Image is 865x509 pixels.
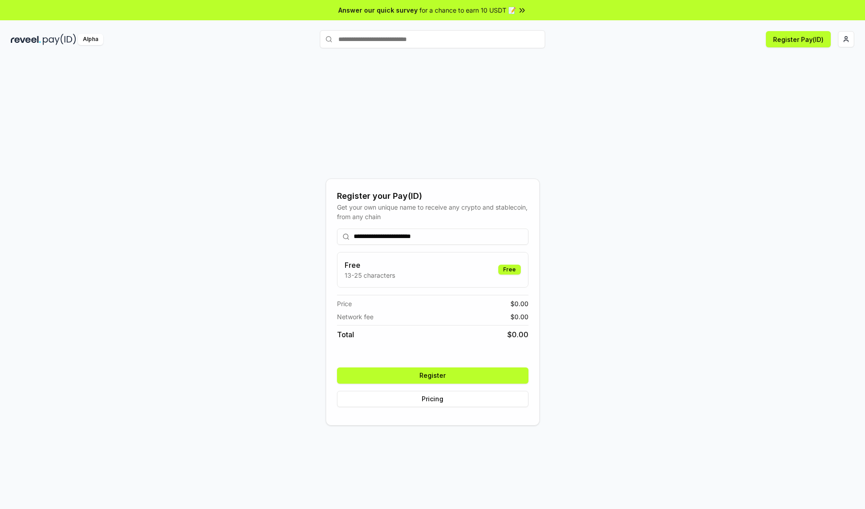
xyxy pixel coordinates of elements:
[337,299,352,308] span: Price
[337,391,528,407] button: Pricing
[345,260,395,271] h3: Free
[507,329,528,340] span: $ 0.00
[338,5,418,15] span: Answer our quick survey
[337,329,354,340] span: Total
[419,5,516,15] span: for a chance to earn 10 USDT 📝
[498,265,521,275] div: Free
[43,34,76,45] img: pay_id
[337,312,373,321] span: Network fee
[337,367,528,384] button: Register
[766,31,831,47] button: Register Pay(ID)
[337,190,528,202] div: Register your Pay(ID)
[510,299,528,308] span: $ 0.00
[345,271,395,280] p: 13-25 characters
[510,312,528,321] span: $ 0.00
[11,34,41,45] img: reveel_dark
[78,34,103,45] div: Alpha
[337,202,528,221] div: Get your own unique name to receive any crypto and stablecoin, from any chain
